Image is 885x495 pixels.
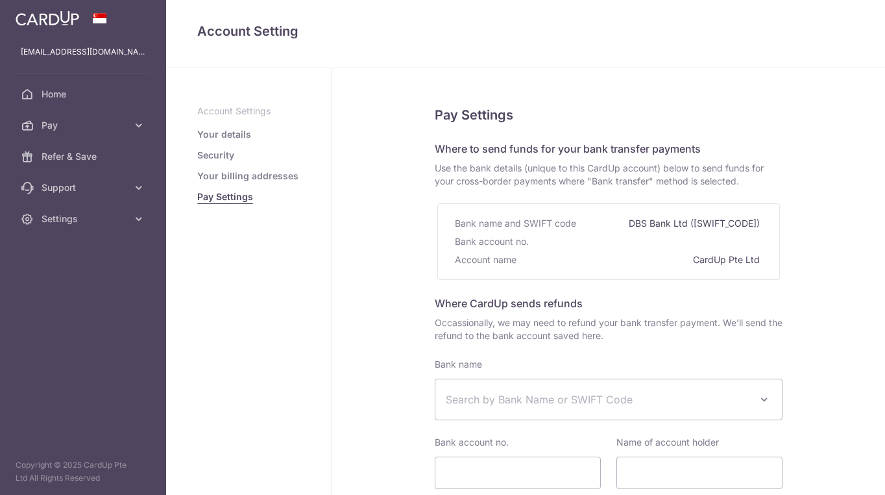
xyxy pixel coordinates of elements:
[42,88,127,101] span: Home
[197,149,234,162] a: Security
[616,436,719,449] label: Name of account holder
[435,297,583,310] span: Where CardUp sends refunds
[435,105,782,125] h5: Pay Settings
[435,316,782,342] span: Occassionally, we may need to refund your bank transfer payment. We’ll send the refund to the ban...
[455,214,579,233] div: Bank name and SWIFT code
[197,128,251,141] a: Your details
[197,190,253,203] a: Pay Settings
[21,45,145,58] p: [EMAIL_ADDRESS][DOMAIN_NAME]
[435,162,782,188] span: Use the bank details (unique to this CardUp account) below to send funds for your cross-border pa...
[42,119,127,132] span: Pay
[42,181,127,194] span: Support
[197,23,298,39] span: translation missing: en.refund_bank_accounts.show.title.account_setting
[801,456,872,489] iframe: Opens a widget where you can find more information
[42,150,127,163] span: Refer & Save
[455,251,519,269] div: Account name
[197,105,300,118] p: Account Settings
[435,358,482,371] label: Bank name
[16,10,79,26] img: CardUp
[435,436,509,449] label: Bank account no.
[42,212,127,225] span: Settings
[455,233,531,251] div: Bank account no.
[629,214,762,233] div: DBS Bank Ltd ([SWIFT_CODE])
[693,251,762,269] div: CardUp Pte Ltd
[446,392,751,407] span: Search by Bank Name or SWIFT Code
[435,142,701,155] span: Where to send funds for your bank transfer payments
[197,170,298,183] a: Your billing addresses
